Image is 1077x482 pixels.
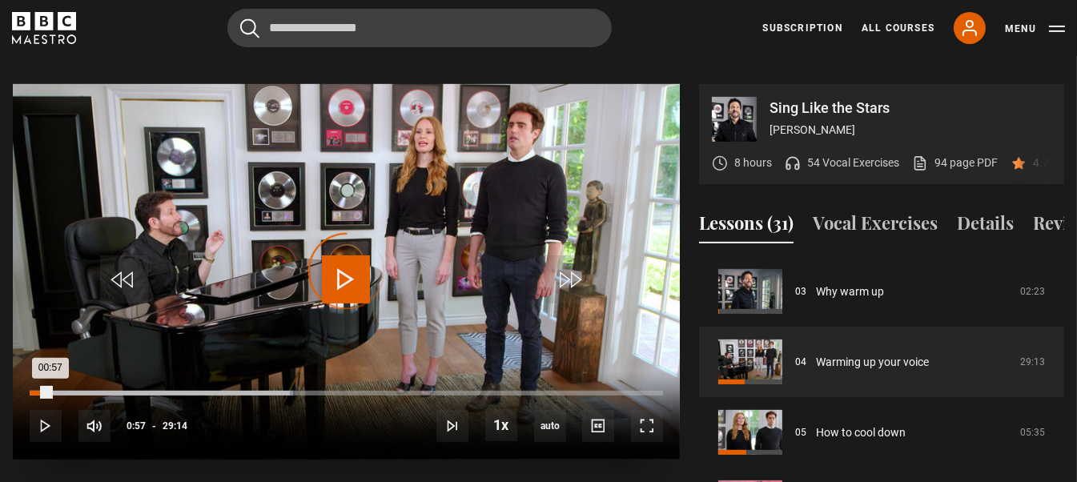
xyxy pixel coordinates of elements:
[534,410,566,442] div: Current quality: 720p
[770,101,1051,115] p: Sing Like the Stars
[163,412,187,440] span: 29:14
[30,391,663,396] div: Progress Bar
[534,410,566,442] span: auto
[816,283,884,300] a: Why warm up
[813,210,938,243] button: Vocal Exercises
[816,354,929,371] a: Warming up your voice
[13,84,680,460] video-js: Video Player
[127,412,146,440] span: 0:57
[78,410,111,442] button: Mute
[957,210,1014,243] button: Details
[12,12,76,44] svg: BBC Maestro
[631,410,663,442] button: Fullscreen
[582,410,614,442] button: Captions
[862,21,934,35] a: All Courses
[699,210,794,243] button: Lessons (31)
[227,9,612,47] input: Search
[763,21,842,35] a: Subscription
[770,122,1051,139] p: [PERSON_NAME]
[912,155,998,171] a: 94 page PDF
[816,424,906,441] a: How to cool down
[807,155,899,171] p: 54 Vocal Exercises
[240,18,259,38] button: Submit the search query
[152,420,156,432] span: -
[485,409,517,441] button: Playback Rate
[734,155,772,171] p: 8 hours
[1005,21,1065,37] button: Toggle navigation
[436,410,468,442] button: Next Lesson
[30,410,62,442] button: Play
